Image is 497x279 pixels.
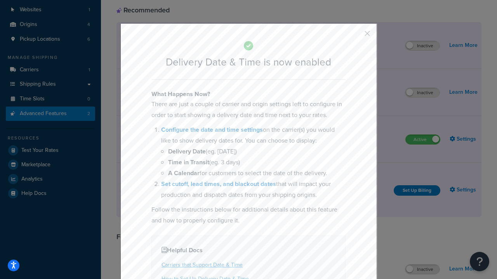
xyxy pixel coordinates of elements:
b: Time in Transit [168,158,209,167]
li: (eg. [DATE]) [168,146,346,157]
p: There are just a couple of carrier and origin settings left to configure in order to start showin... [151,99,346,121]
h4: Helpful Docs [162,246,335,255]
h4: What Happens Now? [151,90,346,99]
b: Delivery Date [168,147,206,156]
a: Configure the date and time settings [161,125,263,134]
a: Carriers that Support Date & Time [162,261,243,269]
h2: Delivery Date & Time is now enabled [151,57,346,68]
li: (eg. 3 days) [168,157,346,168]
li: on the carrier(s) you would like to show delivery dates for. You can choose to display: [161,124,346,179]
a: Set cutoff, lead times, and blackout dates [161,179,276,188]
p: Follow the instructions below for additional details about this feature and how to properly confi... [151,204,346,226]
b: A Calendar [168,169,200,177]
li: that will impact your production and dispatch dates from your shipping origins. [161,179,346,200]
li: for customers to select the date of the delivery. [168,168,346,179]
